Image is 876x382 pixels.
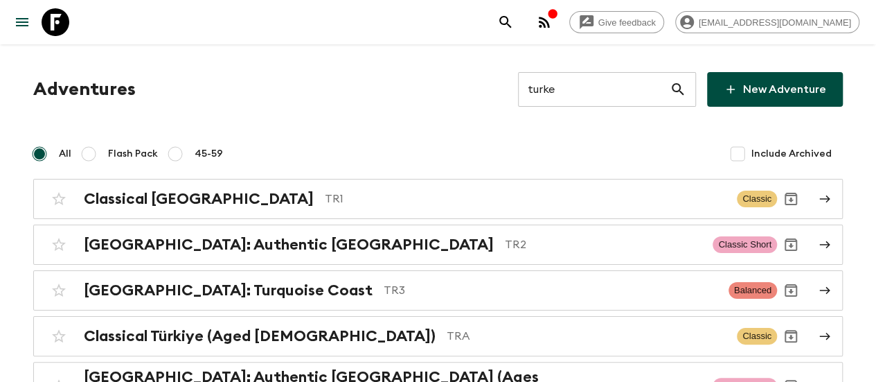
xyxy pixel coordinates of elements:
h2: [GEOGRAPHIC_DATA]: Turquoise Coast [84,281,373,299]
span: All [59,147,71,161]
button: search adventures [492,8,519,36]
p: TR3 [384,282,717,299]
h1: Adventures [33,76,136,103]
span: Include Archived [751,147,832,161]
span: [EMAIL_ADDRESS][DOMAIN_NAME] [691,17,859,28]
input: e.g. AR1, Argentina [518,70,670,109]
button: Archive [777,231,805,259]
a: [GEOGRAPHIC_DATA]: Turquoise CoastTR3BalancedArchive [33,270,843,311]
a: Give feedback [569,11,664,33]
p: TRA [447,328,726,345]
span: Flash Pack [108,147,158,161]
button: Archive [777,322,805,350]
button: menu [8,8,36,36]
button: Archive [777,277,805,304]
p: TR1 [325,191,726,207]
p: TR2 [505,236,701,253]
a: Classical [GEOGRAPHIC_DATA]TR1ClassicArchive [33,179,843,219]
a: Classical Türkiye (Aged [DEMOGRAPHIC_DATA])TRAClassicArchive [33,316,843,356]
span: Classic [737,328,777,345]
span: Give feedback [591,17,663,28]
div: [EMAIL_ADDRESS][DOMAIN_NAME] [675,11,859,33]
h2: Classical Türkiye (Aged [DEMOGRAPHIC_DATA]) [84,327,436,345]
h2: Classical [GEOGRAPHIC_DATA] [84,190,314,208]
span: Classic [737,191,777,207]
span: Balanced [728,282,777,299]
span: Classic Short [713,236,777,253]
a: [GEOGRAPHIC_DATA]: Authentic [GEOGRAPHIC_DATA]TR2Classic ShortArchive [33,225,843,265]
button: Archive [777,185,805,213]
span: 45-59 [195,147,223,161]
h2: [GEOGRAPHIC_DATA]: Authentic [GEOGRAPHIC_DATA] [84,236,494,254]
a: New Adventure [707,72,843,107]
